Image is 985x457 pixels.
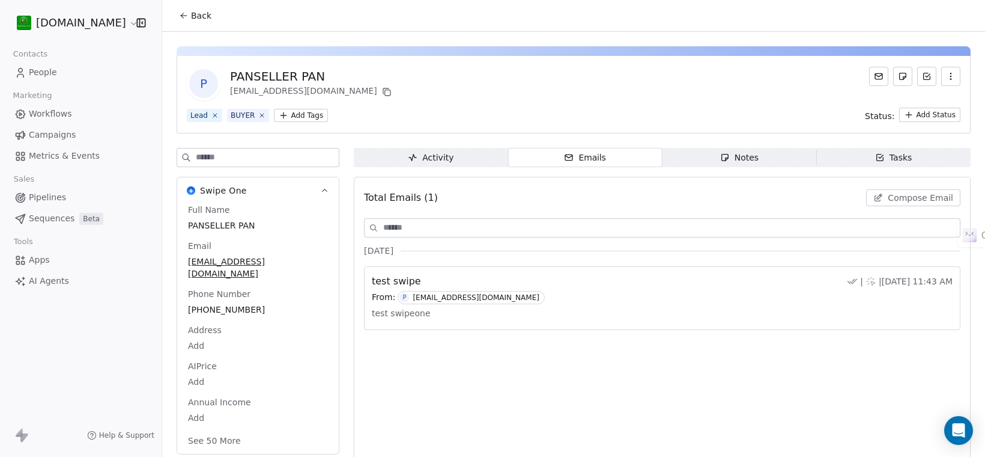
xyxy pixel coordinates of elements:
[187,186,195,195] img: Swipe One
[10,271,152,291] a: AI Agents
[364,191,438,205] span: Total Emails (1)
[230,85,394,99] div: [EMAIL_ADDRESS][DOMAIN_NAME]
[172,5,219,26] button: Back
[274,109,328,122] button: Add Tags
[186,324,224,336] span: Address
[230,68,394,85] div: PANSELLER PAN
[186,396,253,408] span: Annual Income
[10,188,152,207] a: Pipelines
[402,293,406,302] div: P
[372,304,431,322] span: test swipeone
[866,189,960,206] button: Compose Email
[413,293,539,302] div: [EMAIL_ADDRESS][DOMAIN_NAME]
[944,416,973,445] div: Open Intercom Messenger
[181,430,248,452] button: See 50 More
[186,240,214,252] span: Email
[186,288,253,300] span: Phone Number
[8,233,38,251] span: Tools
[8,87,57,105] span: Marketing
[177,204,339,454] div: Swipe OneSwipe One
[10,250,152,270] a: Apps
[200,185,247,197] span: Swipe One
[865,110,894,122] span: Status:
[79,213,103,225] span: Beta
[29,254,50,266] span: Apps
[29,212,74,225] span: Sequences
[29,150,100,162] span: Metrics & Events
[190,110,208,121] div: Lead
[888,192,953,204] span: Compose Email
[186,204,232,216] span: Full Name
[36,15,126,31] span: [DOMAIN_NAME]
[177,177,339,204] button: Swipe OneSwipe One
[87,431,154,440] a: Help & Support
[10,125,152,145] a: Campaigns
[188,219,328,232] span: PANSELLER PAN
[14,13,128,33] button: [DOMAIN_NAME]
[186,360,219,372] span: AIPrice
[29,108,72,120] span: Workflows
[8,170,40,188] span: Sales
[231,110,255,121] div: BUYER
[188,412,328,424] span: Add
[408,152,453,164] div: Activity
[191,10,211,22] span: Back
[720,152,759,164] div: Notes
[372,274,421,289] span: test swipe
[17,16,31,30] img: 439216937_921727863089572_7037892552807592703_n%20(1).jpg
[29,275,69,287] span: AI Agents
[10,146,152,166] a: Metrics & Events
[10,104,152,124] a: Workflows
[99,431,154,440] span: Help & Support
[8,45,53,63] span: Contacts
[29,191,66,204] span: Pipelines
[372,291,395,304] span: From:
[189,69,218,98] span: P
[188,304,328,316] span: [PHONE_NUMBER]
[188,256,328,280] span: [EMAIL_ADDRESS][DOMAIN_NAME]
[29,66,57,79] span: People
[10,209,152,228] a: SequencesBeta
[29,129,76,141] span: Campaigns
[188,340,328,352] span: Add
[188,376,328,388] span: Add
[364,245,393,257] span: [DATE]
[875,152,912,164] div: Tasks
[899,108,960,122] button: Add Status
[847,275,953,287] div: | | [DATE] 11:43 AM
[10,63,152,82] a: People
